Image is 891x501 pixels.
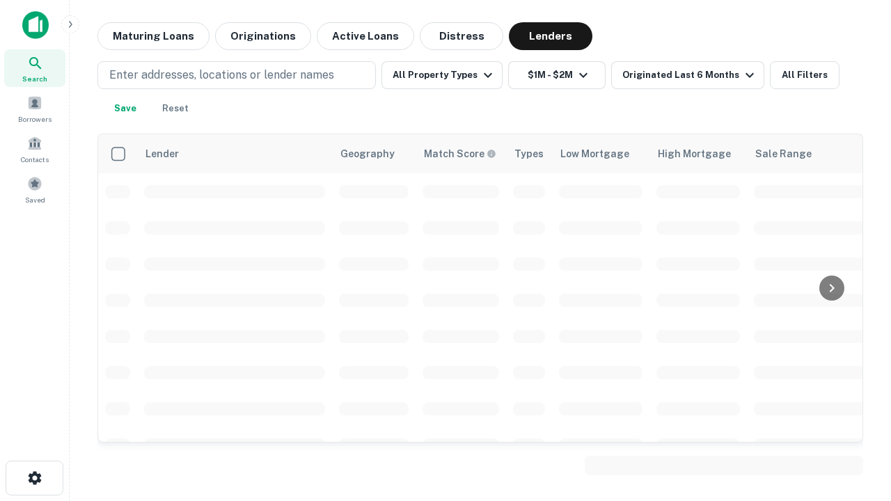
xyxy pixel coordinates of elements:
a: Search [4,49,65,87]
th: Geography [332,134,416,173]
th: Sale Range [747,134,872,173]
button: Reset [153,95,198,122]
button: Enter addresses, locations or lender names [97,61,376,89]
div: High Mortgage [658,145,731,162]
span: Contacts [21,154,49,165]
a: Saved [4,170,65,208]
h6: Match Score [424,146,494,161]
div: Lender [145,145,179,162]
button: Originated Last 6 Months [611,61,764,89]
button: Maturing Loans [97,22,210,50]
button: Lenders [509,22,592,50]
img: capitalize-icon.png [22,11,49,39]
span: Saved [25,194,45,205]
button: All Filters [770,61,839,89]
iframe: Chat Widget [821,345,891,412]
div: Originated Last 6 Months [622,67,758,83]
a: Contacts [4,130,65,168]
button: Save your search to get updates of matches that match your search criteria. [103,95,148,122]
div: Types [514,145,544,162]
div: Low Mortgage [560,145,629,162]
th: Low Mortgage [552,134,649,173]
th: Types [506,134,552,173]
button: Originations [215,22,311,50]
div: Geography [340,145,395,162]
div: Sale Range [755,145,812,162]
button: Active Loans [317,22,414,50]
span: Search [22,73,47,84]
button: Distress [420,22,503,50]
div: Capitalize uses an advanced AI algorithm to match your search with the best lender. The match sco... [424,146,496,161]
th: Capitalize uses an advanced AI algorithm to match your search with the best lender. The match sco... [416,134,506,173]
span: Borrowers [18,113,52,125]
th: High Mortgage [649,134,747,173]
th: Lender [137,134,332,173]
a: Borrowers [4,90,65,127]
button: All Property Types [381,61,503,89]
button: $1M - $2M [508,61,606,89]
p: Enter addresses, locations or lender names [109,67,334,83]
